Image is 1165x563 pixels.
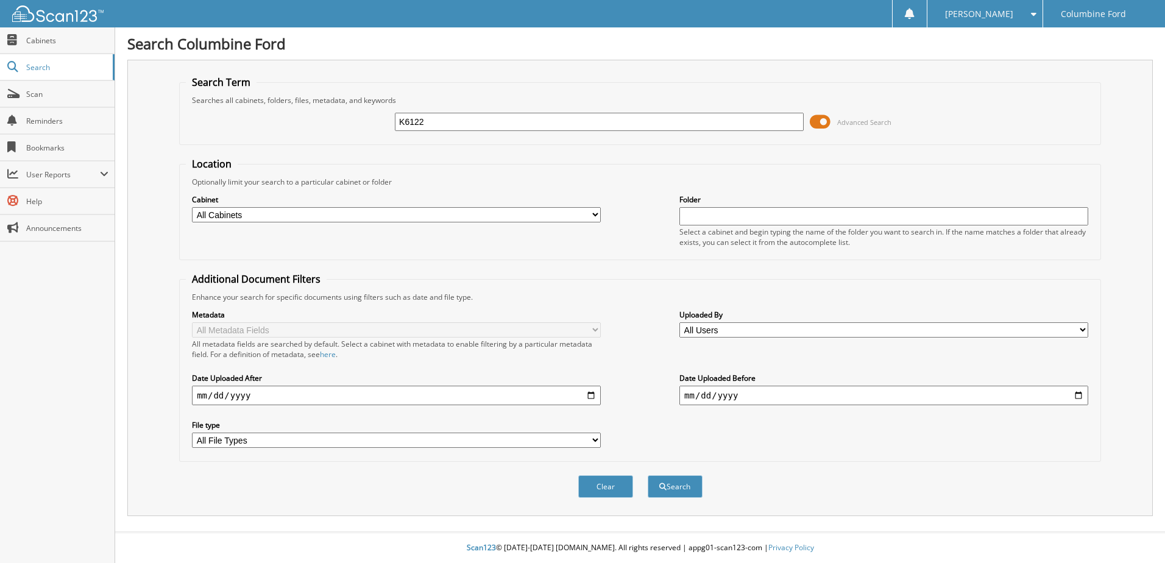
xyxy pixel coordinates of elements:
span: Scan123 [467,542,496,553]
label: Date Uploaded Before [679,373,1088,383]
div: © [DATE]-[DATE] [DOMAIN_NAME]. All rights reserved | appg01-scan123-com | [115,533,1165,563]
span: Scan [26,89,108,99]
label: Metadata [192,310,601,320]
div: Select a cabinet and begin typing the name of the folder you want to search in. If the name match... [679,227,1088,247]
input: end [679,386,1088,405]
label: Date Uploaded After [192,373,601,383]
label: Folder [679,194,1088,205]
legend: Additional Document Filters [186,272,327,286]
div: Searches all cabinets, folders, files, metadata, and keywords [186,95,1094,105]
button: Search [648,475,703,498]
span: Cabinets [26,35,108,46]
h1: Search Columbine Ford [127,34,1153,54]
div: All metadata fields are searched by default. Select a cabinet with metadata to enable filtering b... [192,339,601,359]
label: File type [192,420,601,430]
label: Cabinet [192,194,601,205]
div: Optionally limit your search to a particular cabinet or folder [186,177,1094,187]
span: Help [26,196,108,207]
legend: Location [186,157,238,171]
span: User Reports [26,169,100,180]
span: [PERSON_NAME] [945,10,1013,18]
span: Reminders [26,116,108,126]
label: Uploaded By [679,310,1088,320]
div: Enhance your search for specific documents using filters such as date and file type. [186,292,1094,302]
span: Announcements [26,223,108,233]
img: scan123-logo-white.svg [12,5,104,22]
span: Columbine Ford [1061,10,1126,18]
span: Bookmarks [26,143,108,153]
iframe: Chat Widget [1104,505,1165,563]
span: Advanced Search [837,118,891,127]
a: here [320,349,336,359]
a: Privacy Policy [768,542,814,553]
button: Clear [578,475,633,498]
input: start [192,386,601,405]
span: Search [26,62,107,73]
legend: Search Term [186,76,257,89]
